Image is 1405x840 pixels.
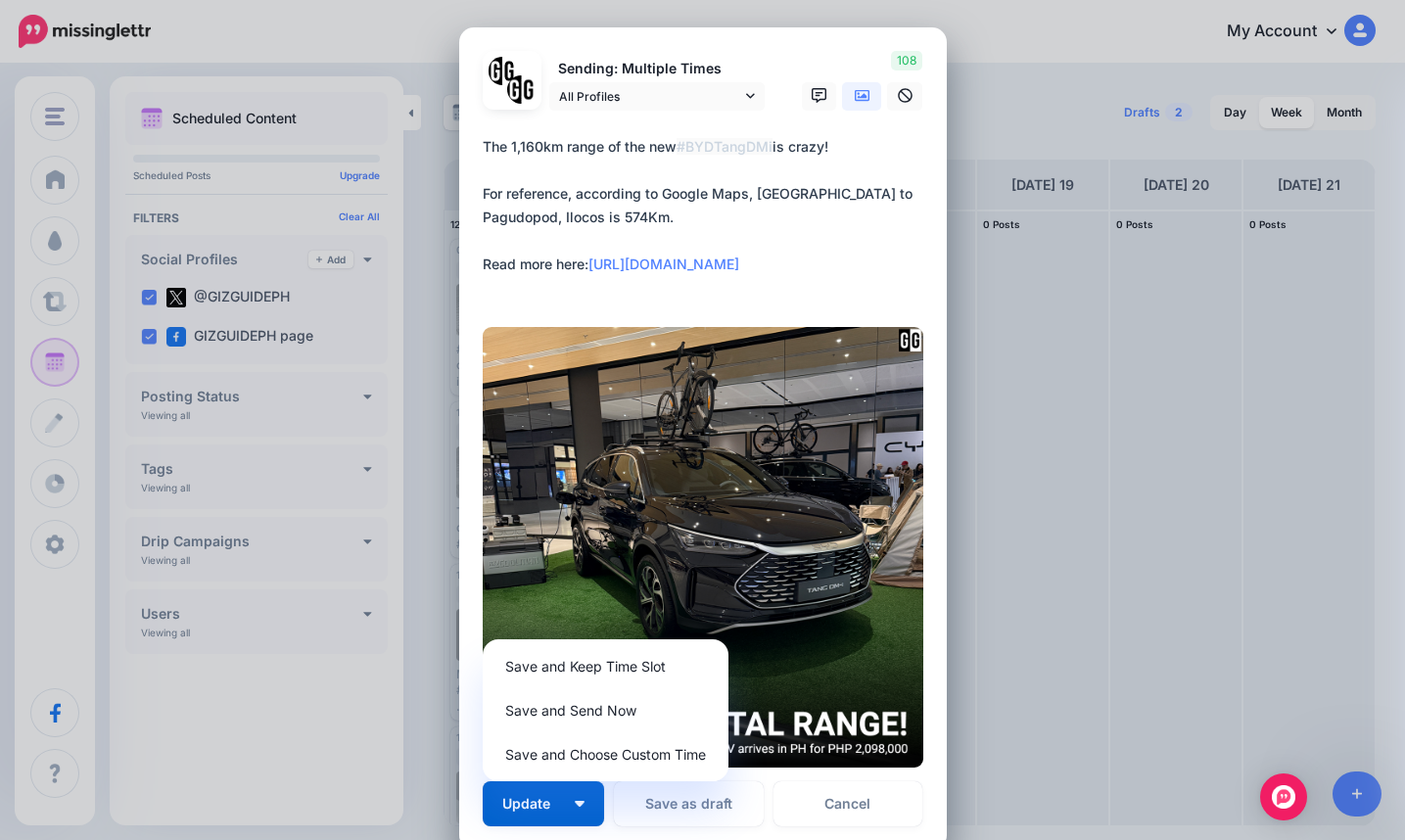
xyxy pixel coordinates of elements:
[507,75,536,104] img: JT5sWCfR-79925.png
[614,781,764,826] button: Save as draft
[575,801,585,807] img: arrow-down-white.png
[489,57,517,85] img: 353459792_649996473822713_4483302954317148903_n-bsa138318.png
[491,735,721,773] a: Save and Choose Custom Time
[483,781,604,826] button: Update
[491,691,721,729] a: Save and Send Now
[502,797,565,811] span: Update
[549,82,765,111] a: All Profiles
[483,327,923,768] img: OEODXGUPCSAEBER0XEUCIIU4EO85F8GZ.png
[773,781,923,826] a: Cancel
[549,58,765,80] p: Sending: Multiple Times
[483,135,933,276] div: The 1,160km range of the new is crazy! For reference, according to Google Maps, [GEOGRAPHIC_DATA]...
[559,86,741,107] span: All Profiles
[483,639,728,781] div: Update
[1260,773,1307,820] div: Open Intercom Messenger
[891,51,922,70] span: 108
[491,647,721,685] a: Save and Keep Time Slot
